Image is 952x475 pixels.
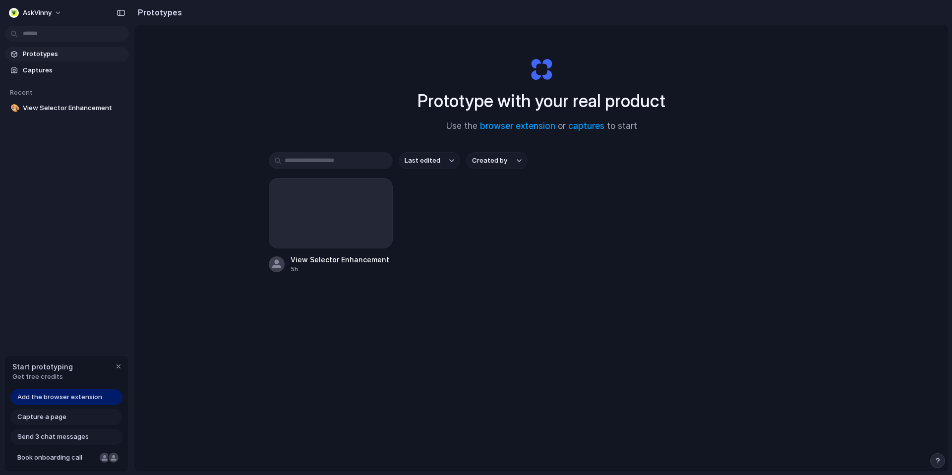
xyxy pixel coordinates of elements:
[480,121,555,131] a: browser extension
[10,450,122,466] a: Book onboarding call
[9,103,19,113] button: 🎨
[417,88,665,114] h1: Prototype with your real product
[466,152,528,169] button: Created by
[10,389,122,405] a: Add the browser extension
[12,361,73,372] span: Start prototyping
[17,392,102,402] span: Add the browser extension
[23,103,125,113] span: View Selector Enhancement
[23,49,125,59] span: Prototypes
[568,121,604,131] a: captures
[17,453,96,463] span: Book onboarding call
[291,265,389,274] div: 5h
[291,254,389,265] div: View Selector Enhancement
[269,178,393,274] a: View Selector Enhancement5h
[99,452,111,464] div: Nicole Kubica
[23,65,125,75] span: Captures
[23,8,52,18] span: AskVinny
[5,101,129,116] a: 🎨View Selector Enhancement
[472,156,507,166] span: Created by
[5,63,129,78] a: Captures
[17,432,89,442] span: Send 3 chat messages
[446,120,637,133] span: Use the or to start
[10,88,33,96] span: Recent
[5,47,129,61] a: Prototypes
[10,103,17,114] div: 🎨
[134,6,182,18] h2: Prototypes
[405,156,440,166] span: Last edited
[17,412,66,422] span: Capture a page
[399,152,460,169] button: Last edited
[5,5,67,21] button: AskVinny
[12,372,73,382] span: Get free credits
[108,452,119,464] div: Christian Iacullo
